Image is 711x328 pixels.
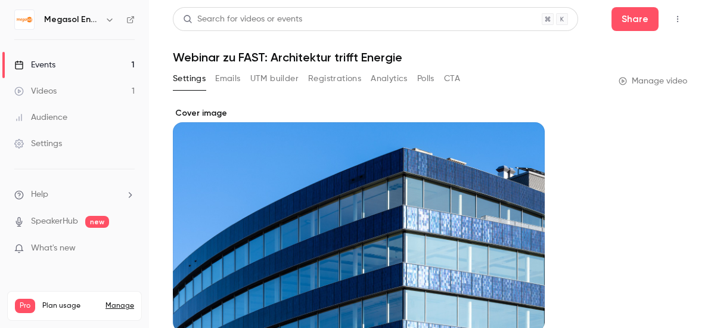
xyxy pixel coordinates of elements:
[14,112,67,123] div: Audience
[31,242,76,255] span: What's new
[42,301,98,311] span: Plan usage
[444,69,460,88] button: CTA
[173,69,206,88] button: Settings
[120,243,135,254] iframe: Noticeable Trigger
[31,215,78,228] a: SpeakerHub
[14,138,62,150] div: Settings
[371,69,408,88] button: Analytics
[31,188,48,201] span: Help
[215,69,240,88] button: Emails
[14,188,135,201] li: help-dropdown-opener
[173,107,545,119] label: Cover image
[44,14,100,26] h6: Megasol Energie AG
[250,69,299,88] button: UTM builder
[15,10,34,29] img: Megasol Energie AG
[14,85,57,97] div: Videos
[611,7,659,31] button: Share
[85,216,109,228] span: new
[308,69,361,88] button: Registrations
[183,13,302,26] div: Search for videos or events
[15,299,35,313] span: Pro
[14,59,55,71] div: Events
[173,50,687,64] h1: Webinar zu FAST: Architektur trifft Energie
[417,69,434,88] button: Polls
[619,75,687,87] a: Manage video
[105,301,134,311] a: Manage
